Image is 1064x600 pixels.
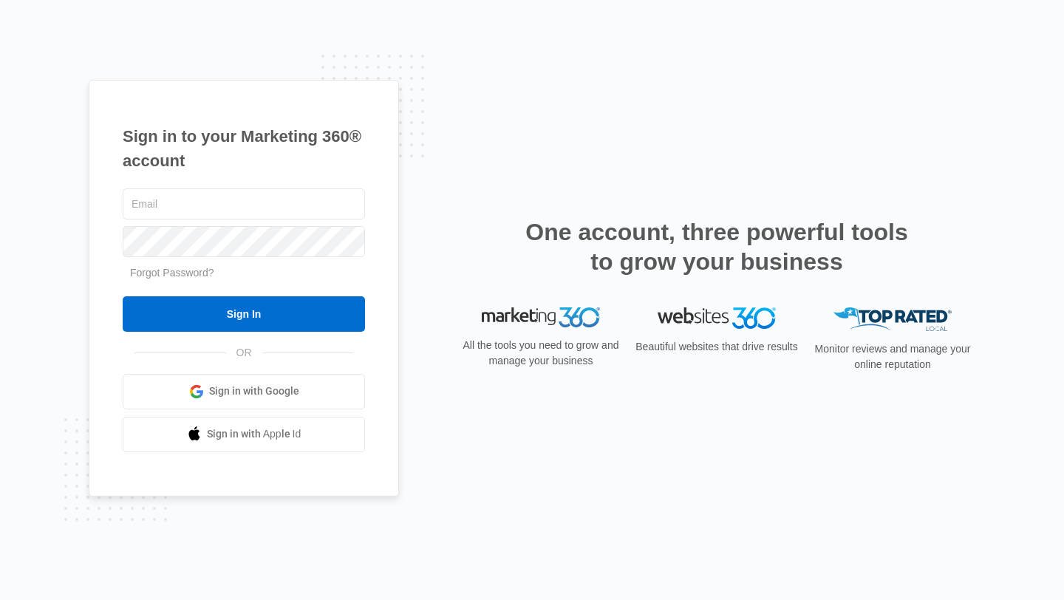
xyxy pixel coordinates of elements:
[458,338,624,369] p: All the tools you need to grow and manage your business
[123,124,365,173] h1: Sign in to your Marketing 360® account
[123,188,365,219] input: Email
[810,341,975,372] p: Monitor reviews and manage your online reputation
[833,307,952,332] img: Top Rated Local
[634,339,799,355] p: Beautiful websites that drive results
[130,267,214,279] a: Forgot Password?
[123,296,365,332] input: Sign In
[482,307,600,328] img: Marketing 360
[209,383,299,399] span: Sign in with Google
[226,345,262,361] span: OR
[521,217,913,276] h2: One account, three powerful tools to grow your business
[123,374,365,409] a: Sign in with Google
[658,307,776,329] img: Websites 360
[207,426,301,442] span: Sign in with Apple Id
[123,417,365,452] a: Sign in with Apple Id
